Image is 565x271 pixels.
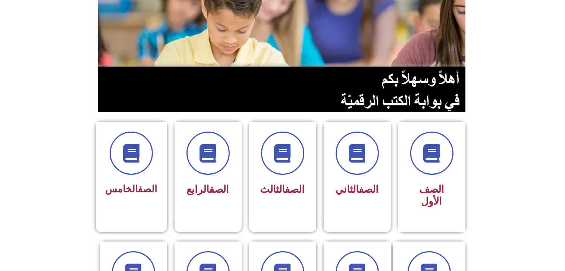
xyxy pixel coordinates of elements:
a: الصف [359,183,379,195]
a: الصف [138,183,157,195]
span: الثاني [336,183,379,195]
span: الصف الأول [419,183,444,207]
span: الرابع [187,183,229,195]
a: الصف [210,183,229,195]
a: الصف [285,183,305,195]
span: الثالث [260,183,305,195]
span: الخامس [106,183,157,195]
